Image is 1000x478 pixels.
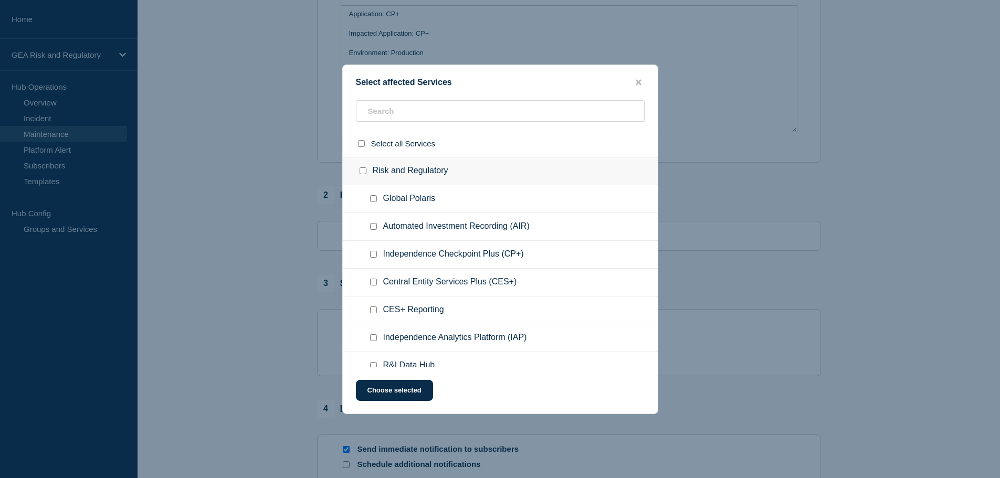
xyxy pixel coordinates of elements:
input: Global Polaris checkbox [370,195,377,202]
span: Independence Analytics Platform (IAP) [383,333,527,343]
div: Risk and Regulatory [343,157,658,185]
span: Global Polaris [383,194,436,204]
span: R&I Data Hub [383,360,435,371]
button: Choose selected [356,380,433,401]
input: Search [356,100,645,122]
input: Risk and Regulatory checkbox [360,167,366,174]
input: Automated Investment Recording (AIR) checkbox [370,223,377,230]
span: CES+ Reporting [383,305,444,315]
input: select all checkbox [358,140,365,147]
span: Select all Services [371,139,436,148]
span: Automated Investment Recording (AIR) [383,221,530,232]
input: Central Entity Services Plus (CES+) checkbox [370,279,377,285]
div: Select affected Services [343,78,658,88]
span: Central Entity Services Plus (CES+) [383,277,517,288]
button: close button [633,78,645,88]
input: Independence Checkpoint Plus (CP+) checkbox [370,251,377,258]
input: Independence Analytics Platform (IAP) checkbox [370,334,377,341]
span: Independence Checkpoint Plus (CP+) [383,249,524,260]
input: CES+ Reporting checkbox [370,306,377,313]
input: R&I Data Hub checkbox [370,362,377,369]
